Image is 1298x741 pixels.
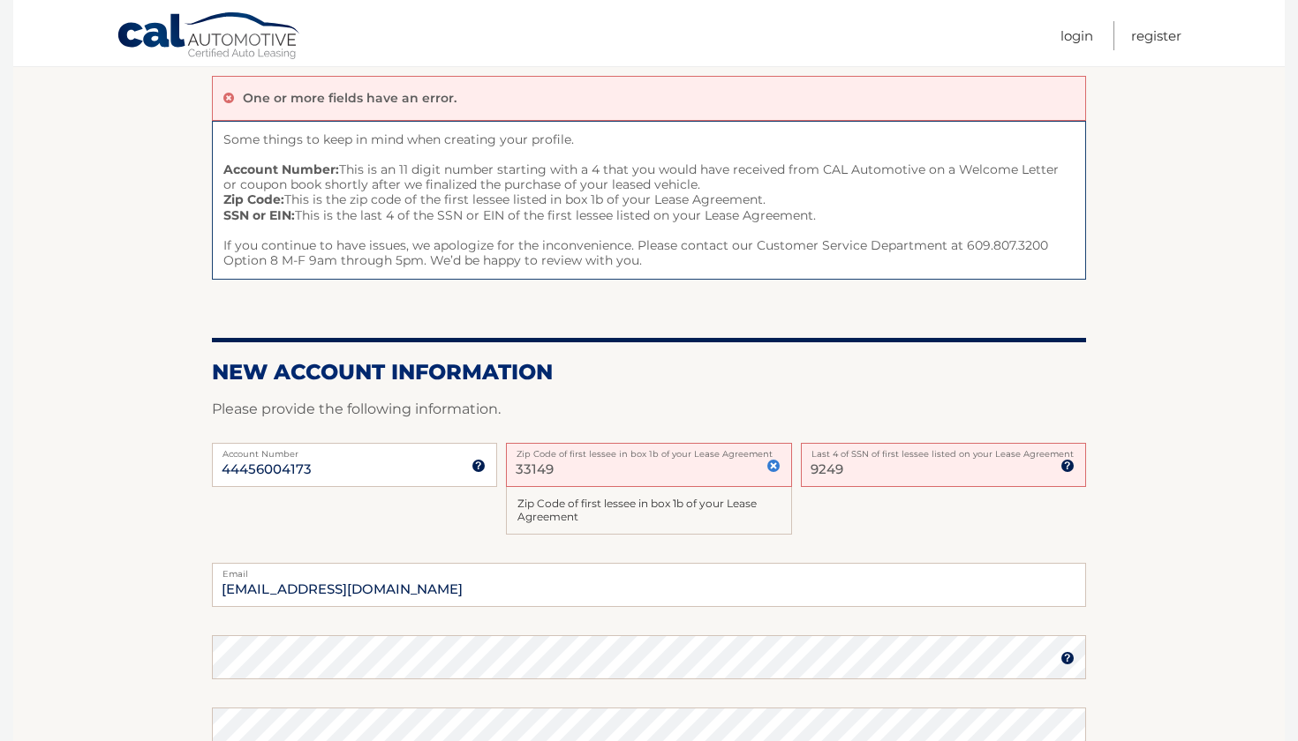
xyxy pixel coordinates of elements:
strong: Account Number: [223,161,339,177]
strong: SSN or EIN: [223,207,295,223]
strong: Zip Code: [223,191,284,207]
label: Zip Code of first lessee in box 1b of your Lease Agreement [506,443,791,457]
a: Cal Automotive [117,11,302,63]
div: Zip Code of first lessee in box 1b of your Lease Agreement [506,487,791,535]
input: Zip Code [506,443,791,487]
label: Email [212,563,1086,577]
img: close.svg [766,459,781,473]
input: Email [212,563,1086,607]
p: One or more fields have an error. [243,90,457,106]
span: Some things to keep in mind when creating your profile. This is an 11 digit number starting with ... [212,121,1086,281]
label: Last 4 of SSN of first lessee listed on your Lease Agreement [801,443,1086,457]
label: Account Number [212,443,497,457]
input: Account Number [212,443,497,487]
p: Please provide the following information. [212,397,1086,422]
a: Register [1131,21,1181,50]
a: Login [1060,21,1093,50]
img: tooltip.svg [472,459,486,473]
h2: New Account Information [212,359,1086,385]
img: tooltip.svg [1060,459,1075,473]
input: SSN or EIN (last 4 digits only) [801,443,1086,487]
img: tooltip.svg [1060,651,1075,665]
